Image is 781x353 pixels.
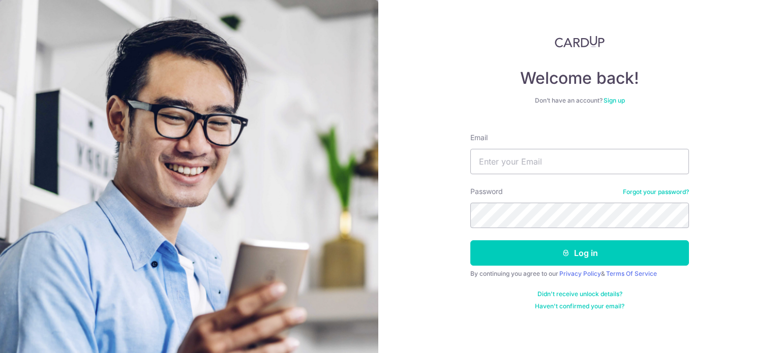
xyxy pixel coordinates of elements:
[559,270,601,277] a: Privacy Policy
[470,270,689,278] div: By continuing you agree to our &
[606,270,657,277] a: Terms Of Service
[470,186,503,197] label: Password
[604,97,625,104] a: Sign up
[470,97,689,105] div: Don’t have an account?
[623,188,689,196] a: Forgot your password?
[470,133,488,143] label: Email
[537,290,622,298] a: Didn't receive unlock details?
[470,149,689,174] input: Enter your Email
[555,36,605,48] img: CardUp Logo
[470,68,689,88] h4: Welcome back!
[535,302,624,310] a: Haven't confirmed your email?
[470,240,689,266] button: Log in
